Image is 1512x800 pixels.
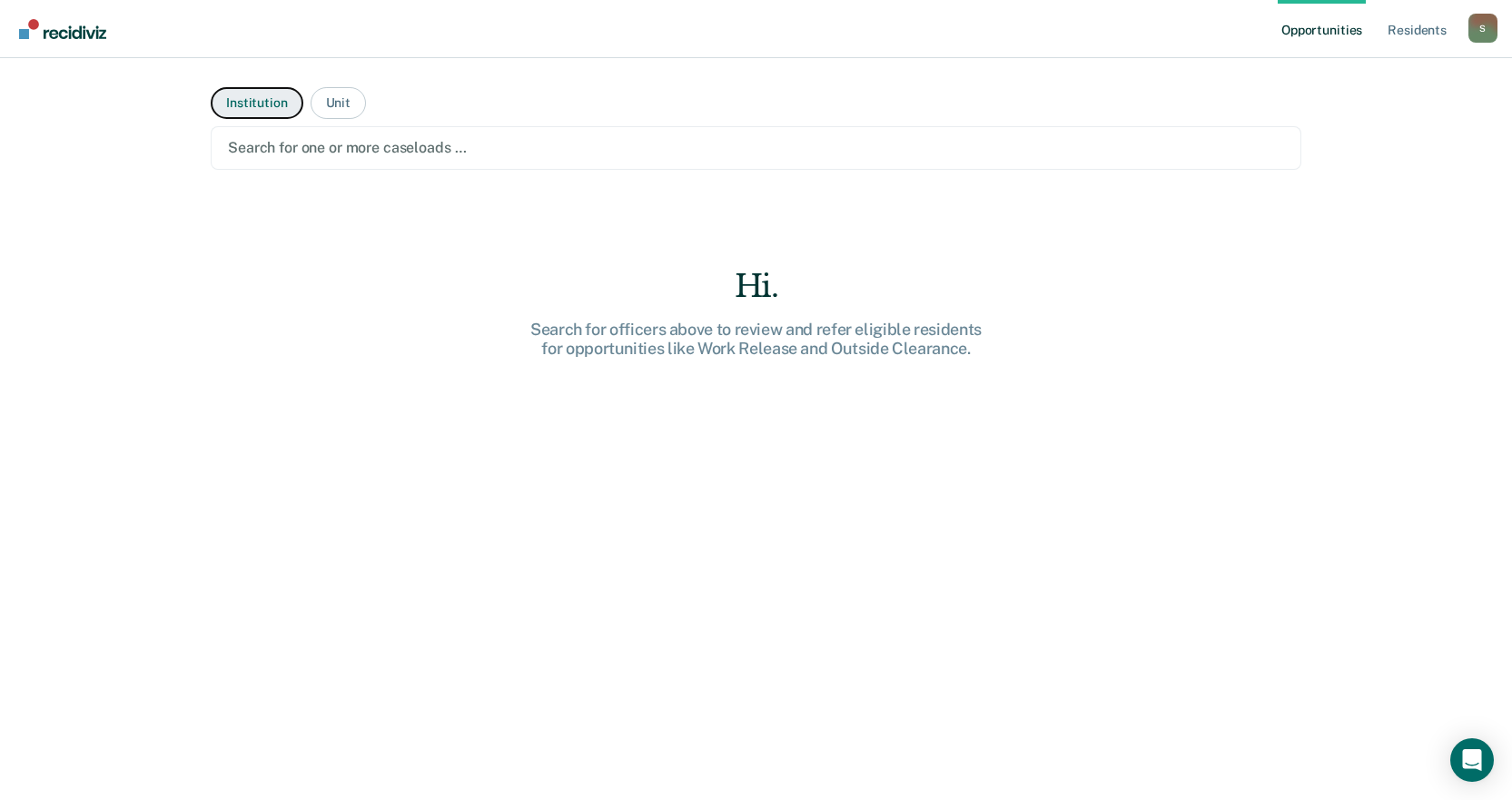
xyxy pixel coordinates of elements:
button: Unit [311,87,366,119]
button: Institution [211,87,302,119]
div: Search for officers above to review and refer eligible residents for opportunities like Work Rele... [466,320,1047,359]
button: Profile dropdown button [1468,14,1497,43]
img: Recidiviz [19,19,106,39]
div: Hi. [466,268,1047,305]
div: Open Intercom Messenger [1450,738,1494,782]
div: S [1468,14,1497,43]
